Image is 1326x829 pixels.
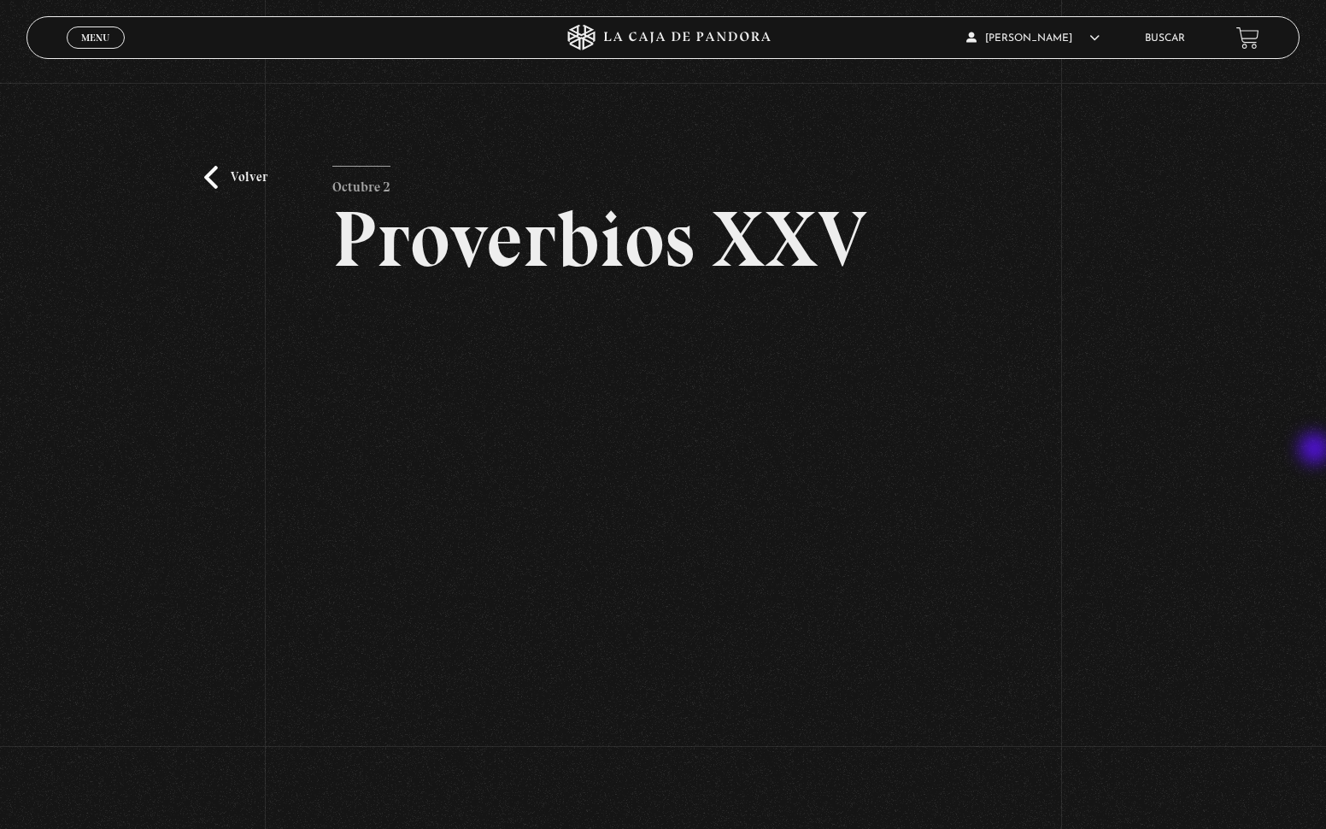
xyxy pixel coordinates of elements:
p: Octubre 2 [332,166,390,200]
span: [PERSON_NAME] [966,33,1100,44]
a: Buscar [1145,33,1185,44]
a: Volver [204,166,267,189]
iframe: Dailymotion video player – Proverbio XXV [332,304,994,746]
a: View your shopping cart [1236,26,1259,50]
span: Cerrar [75,47,115,59]
h2: Proverbios XXV [332,200,994,279]
span: Menu [81,32,109,43]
